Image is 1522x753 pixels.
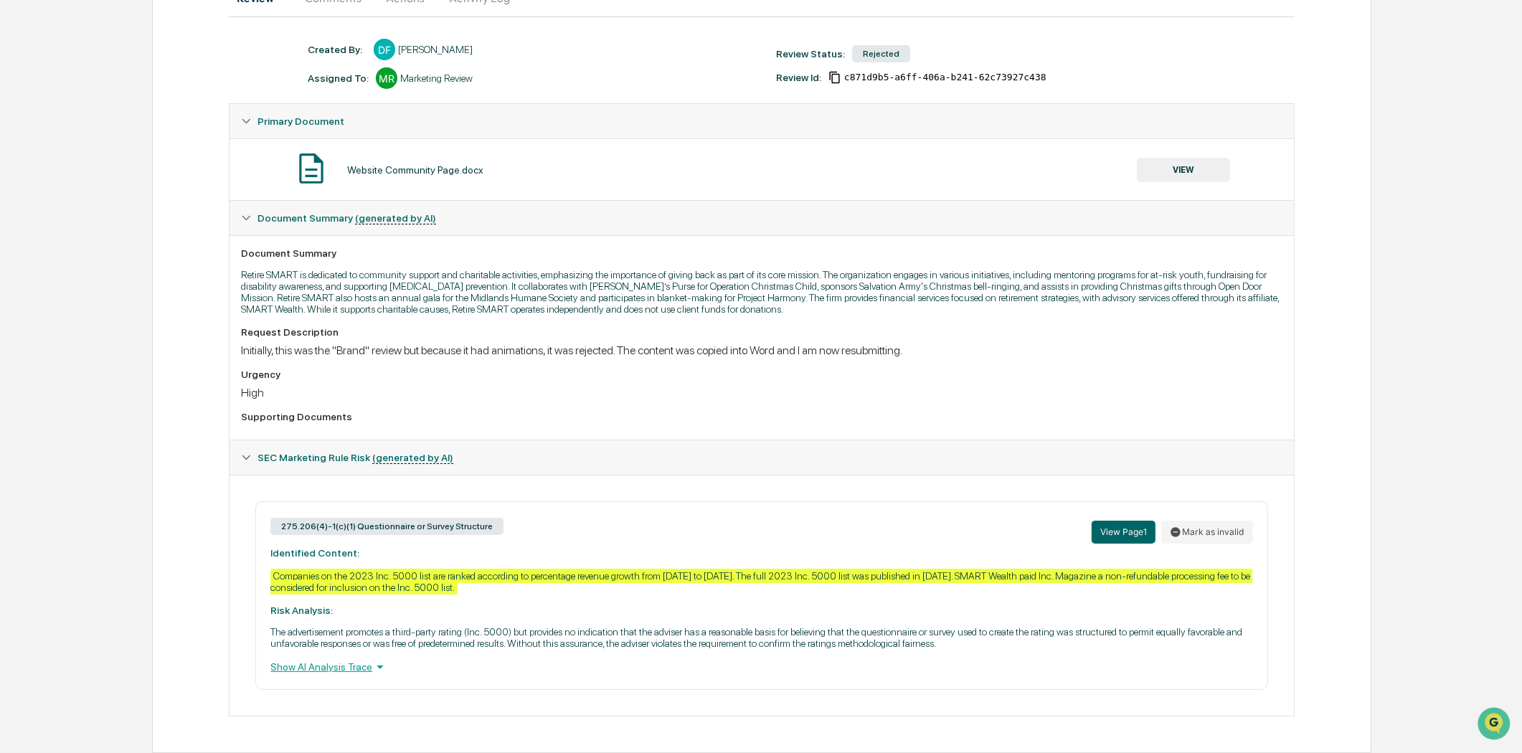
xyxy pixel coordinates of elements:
[776,72,821,83] div: Review Id:
[400,72,473,84] div: Marketing Review
[241,326,1282,338] div: Request Description
[1092,521,1155,544] button: View Page1
[376,67,397,89] div: MR
[98,175,184,201] a: 🗄️Attestations
[257,212,436,224] span: Document Summary
[143,243,174,254] span: Pylon
[49,124,181,136] div: We're available if you need us!
[844,72,1046,83] span: c871d9b5-a6ff-406a-b241-62c73927c438
[308,44,367,55] div: Created By: ‎ ‎
[270,569,1252,595] div: Companies on the 2023 Inc. 5000 list are ranked according to percentage revenue growth from [DATE...
[29,181,93,195] span: Preclearance
[14,30,261,53] p: How can we help?
[29,208,90,222] span: Data Lookup
[257,452,453,463] span: SEC Marketing Rule Risk
[270,659,1252,675] div: Show AI Analysis Trace
[118,181,178,195] span: Attestations
[14,209,26,221] div: 🔎
[244,114,261,131] button: Start new chat
[49,110,235,124] div: Start new chat
[270,626,1252,649] p: The advertisement promotes a third-party rating (Inc. 5000) but provides no indication that the a...
[1161,521,1253,544] button: Mark as invalid
[852,45,910,62] div: Rejected
[293,151,329,186] img: Document Icon
[230,475,1293,716] div: Document Summary (generated by AI)
[9,175,98,201] a: 🖐️Preclearance
[347,164,483,176] div: Website Community Page.docx
[230,235,1293,440] div: Document Summary (generated by AI)
[241,369,1282,380] div: Urgency
[270,605,333,616] strong: Risk Analysis:
[241,344,1282,357] div: Initially, this was the "Brand" review but because it had animations, it was rejected. The conten...
[355,212,436,224] u: (generated by AI)
[776,48,845,60] div: Review Status:
[241,411,1282,422] div: Supporting Documents
[372,452,453,464] u: (generated by AI)
[1137,158,1230,182] button: VIEW
[398,44,473,55] div: [PERSON_NAME]
[14,182,26,194] div: 🖐️
[257,115,344,127] span: Primary Document
[230,104,1293,138] div: Primary Document
[241,247,1282,259] div: Document Summary
[1476,706,1515,744] iframe: Open customer support
[374,39,395,60] div: DF
[230,440,1293,475] div: SEC Marketing Rule Risk (generated by AI)
[230,138,1293,200] div: Primary Document
[270,518,504,535] div: 275.206(4)-1(c)(1) Questionnaire or Survey Structure
[270,547,359,559] strong: Identified Content:
[230,201,1293,235] div: Document Summary (generated by AI)
[101,242,174,254] a: Powered byPylon
[14,110,40,136] img: 1746055101610-c473b297-6a78-478c-a979-82029cc54cd1
[104,182,115,194] div: 🗄️
[308,72,369,84] div: Assigned To:
[241,269,1282,315] p: Retire SMART is dedicated to community support and charitable activities, emphasizing the importa...
[9,202,96,228] a: 🔎Data Lookup
[241,386,1282,399] div: High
